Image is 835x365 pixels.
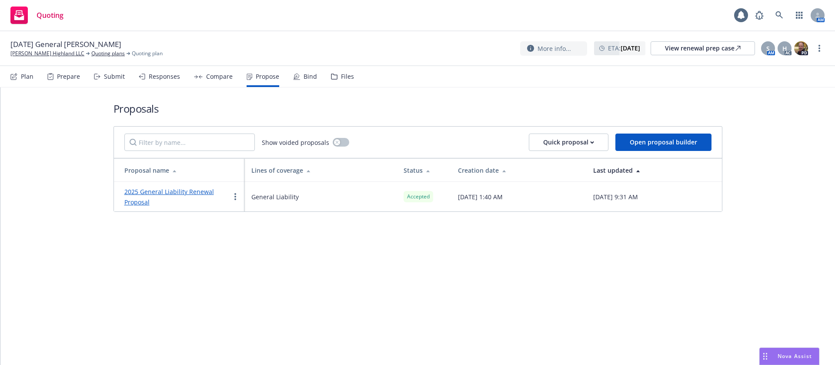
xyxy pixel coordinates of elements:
[615,134,711,151] button: Open proposal builder
[458,166,579,175] div: Creation date
[751,7,768,24] a: Report a Bug
[256,73,279,80] div: Propose
[520,41,587,56] button: More info...
[304,73,317,80] div: Bind
[782,44,787,53] span: H
[251,166,390,175] div: Lines of coverage
[458,192,503,201] span: [DATE] 1:40 AM
[124,188,214,206] a: 2025 General Liability Renewal Proposal
[104,73,125,80] div: Submit
[630,138,697,146] span: Open proposal builder
[794,41,808,55] img: photo
[760,348,771,365] div: Drag to move
[404,166,444,175] div: Status
[10,39,121,50] span: [DATE] General [PERSON_NAME]
[91,50,125,57] a: Quoting plans
[543,134,594,151] div: Quick proposal
[759,348,819,365] button: Nova Assist
[10,50,84,57] a: [PERSON_NAME] Highland LLC
[21,73,33,80] div: Plan
[114,101,722,116] h1: Proposals
[230,191,240,202] a: more
[651,41,755,55] a: View renewal prep case
[593,192,638,201] span: [DATE] 9:31 AM
[57,73,80,80] div: Prepare
[124,166,237,175] div: Proposal name
[538,44,571,53] span: More info...
[262,138,329,147] span: Show voided proposals
[766,44,770,53] span: S
[149,73,180,80] div: Responses
[593,166,715,175] div: Last updated
[608,44,640,53] span: ETA :
[771,7,788,24] a: Search
[778,352,812,360] span: Nova Assist
[7,3,67,27] a: Quoting
[529,134,608,151] button: Quick proposal
[791,7,808,24] a: Switch app
[665,42,741,55] div: View renewal prep case
[621,44,640,52] strong: [DATE]
[132,50,163,57] span: Quoting plan
[814,43,825,54] a: more
[341,73,354,80] div: Files
[124,134,255,151] input: Filter by name...
[407,193,430,201] span: Accepted
[206,73,233,80] div: Compare
[37,12,63,19] span: Quoting
[251,192,299,201] span: General Liability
